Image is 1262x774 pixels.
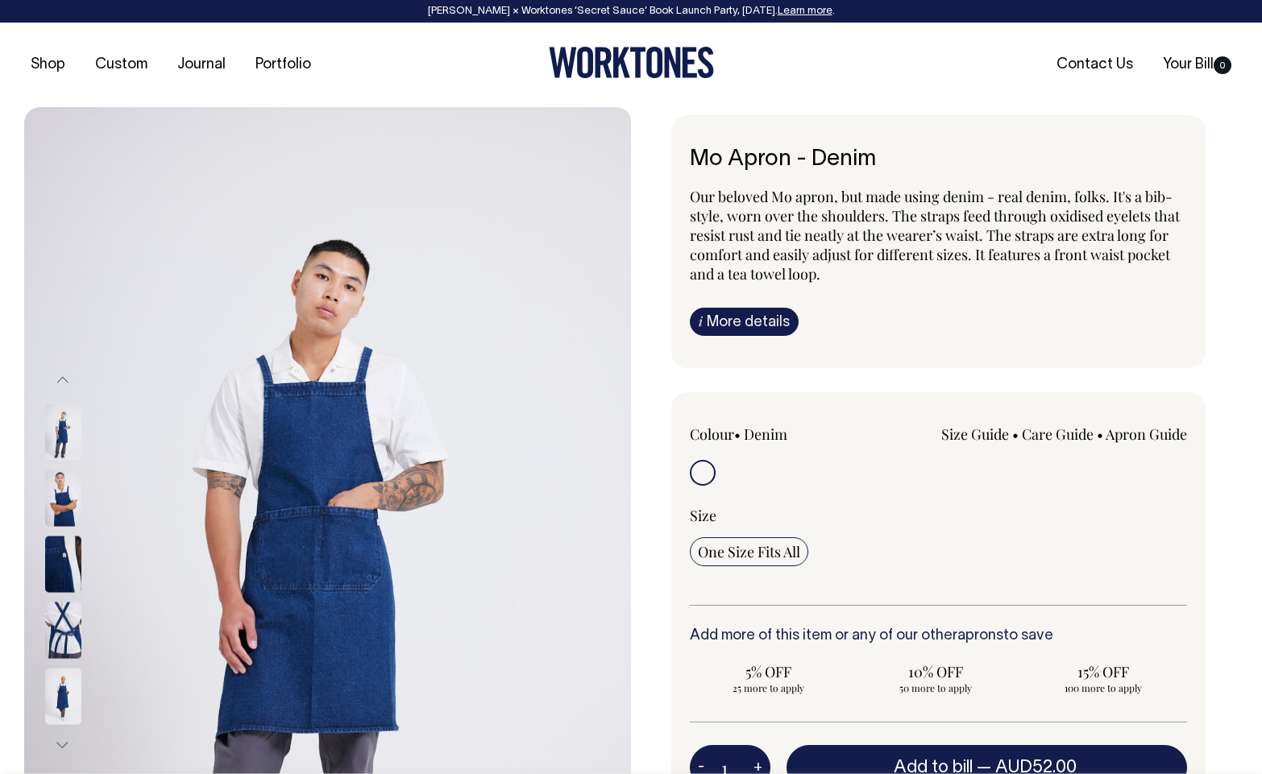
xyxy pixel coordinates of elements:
[51,362,75,398] button: Previous
[1032,662,1174,681] span: 15% OFF
[45,470,81,526] img: denim
[1050,52,1140,78] a: Contact Us
[16,6,1246,17] div: [PERSON_NAME] × Worktones ‘Secret Sauce’ Book Launch Party, [DATE]. .
[957,629,1003,643] a: aprons
[249,52,318,78] a: Portfolio
[690,147,1187,172] h6: Mo Apron - Denim
[1012,424,1019,444] span: •
[744,424,787,444] label: Denim
[1156,52,1238,78] a: Your Bill0
[941,424,1009,444] a: Size Guide
[734,424,741,444] span: •
[1024,657,1182,699] input: 15% OFF 100 more to apply
[1097,424,1103,444] span: •
[1106,424,1187,444] a: Apron Guide
[171,52,232,78] a: Journal
[857,657,1015,699] input: 10% OFF 50 more to apply
[45,404,81,460] img: denim
[51,727,75,764] button: Next
[690,628,1187,644] h6: Add more of this item or any of our other to save
[690,506,1187,525] div: Size
[690,537,808,566] input: One Size Fits All
[698,662,840,681] span: 5% OFF
[866,681,1007,694] span: 50 more to apply
[45,536,81,592] img: denim
[45,602,81,658] img: denim
[690,657,848,699] input: 5% OFF 25 more to apply
[89,52,154,78] a: Custom
[698,542,800,561] span: One Size Fits All
[24,52,72,78] a: Shop
[699,312,703,329] span: i
[778,6,832,16] a: Learn more
[1214,56,1231,74] span: 0
[690,187,1180,284] span: Our beloved Mo apron, but made using denim - real denim, folks. It's a bib-style, worn over the s...
[45,668,81,724] img: denim
[1022,424,1094,444] a: Care Guide
[1032,681,1174,694] span: 100 more to apply
[698,681,840,694] span: 25 more to apply
[690,308,799,336] a: iMore details
[690,424,889,444] div: Colour
[866,662,1007,681] span: 10% OFF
